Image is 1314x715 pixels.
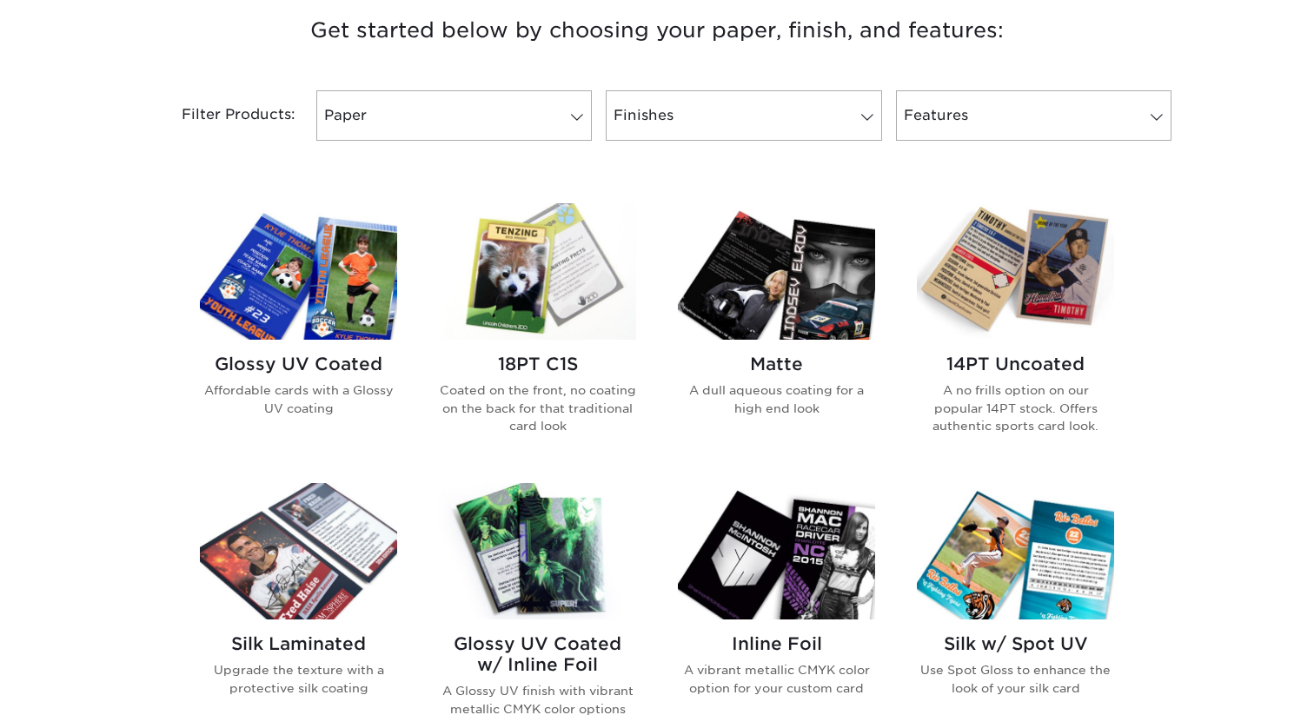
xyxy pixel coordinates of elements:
img: 14PT Uncoated Trading Cards [917,203,1114,340]
a: Finishes [606,90,881,141]
h2: Glossy UV Coated [200,354,397,374]
img: Glossy UV Coated Trading Cards [200,203,397,340]
a: Features [896,90,1171,141]
img: Inline Foil Trading Cards [678,483,875,619]
h2: 18PT C1S [439,354,636,374]
p: A vibrant metallic CMYK color option for your custom card [678,661,875,697]
img: Matte Trading Cards [678,203,875,340]
img: Glossy UV Coated w/ Inline Foil Trading Cards [439,483,636,619]
h2: Inline Foil [678,633,875,654]
a: 18PT C1S Trading Cards 18PT C1S Coated on the front, no coating on the back for that traditional ... [439,203,636,462]
img: Silk Laminated Trading Cards [200,483,397,619]
h2: Silk w/ Spot UV [917,633,1114,654]
p: A dull aqueous coating for a high end look [678,381,875,417]
p: Affordable cards with a Glossy UV coating [200,381,397,417]
p: Use Spot Gloss to enhance the look of your silk card [917,661,1114,697]
img: 18PT C1S Trading Cards [439,203,636,340]
h2: Silk Laminated [200,633,397,654]
h2: Matte [678,354,875,374]
p: A no frills option on our popular 14PT stock. Offers authentic sports card look. [917,381,1114,434]
img: Silk w/ Spot UV Trading Cards [917,483,1114,619]
a: Glossy UV Coated Trading Cards Glossy UV Coated Affordable cards with a Glossy UV coating [200,203,397,462]
h2: Glossy UV Coated w/ Inline Foil [439,633,636,675]
iframe: Google Customer Reviews [4,662,148,709]
a: Matte Trading Cards Matte A dull aqueous coating for a high end look [678,203,875,462]
h2: 14PT Uncoated [917,354,1114,374]
a: Paper [316,90,592,141]
p: Upgrade the texture with a protective silk coating [200,661,397,697]
p: Coated on the front, no coating on the back for that traditional card look [439,381,636,434]
div: Filter Products: [136,90,309,141]
a: 14PT Uncoated Trading Cards 14PT Uncoated A no frills option on our popular 14PT stock. Offers au... [917,203,1114,462]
